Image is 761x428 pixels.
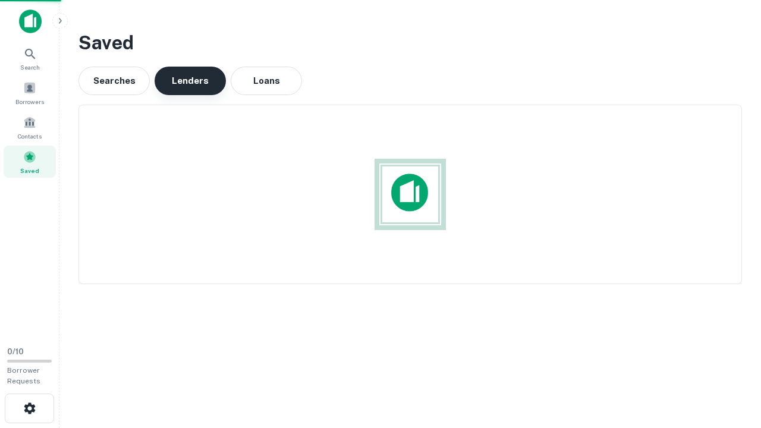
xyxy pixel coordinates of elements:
[20,62,40,72] span: Search
[7,347,24,356] span: 0 / 10
[702,333,761,390] iframe: Chat Widget
[15,97,44,106] span: Borrowers
[4,77,56,109] a: Borrowers
[20,166,39,175] span: Saved
[155,67,226,95] button: Lenders
[78,29,742,57] h3: Saved
[18,131,42,141] span: Contacts
[19,10,42,33] img: capitalize-icon.png
[4,146,56,178] a: Saved
[231,67,302,95] button: Loans
[78,67,150,95] button: Searches
[7,366,40,385] span: Borrower Requests
[4,111,56,143] a: Contacts
[4,42,56,74] a: Search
